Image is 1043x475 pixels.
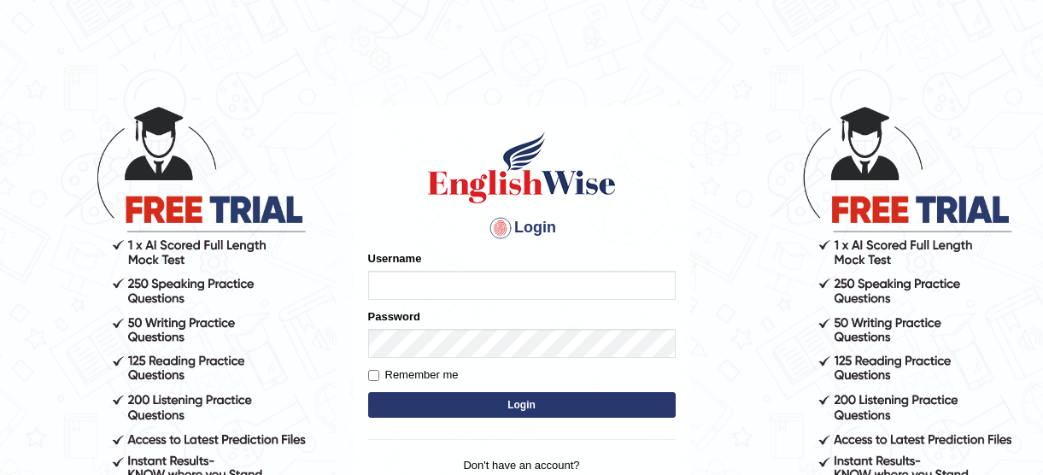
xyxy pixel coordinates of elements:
input: Remember me [368,370,379,381]
label: Remember me [368,367,459,384]
label: Username [368,250,422,267]
label: Password [368,308,420,325]
img: Logo of English Wise sign in for intelligent practice with AI [425,129,619,206]
h4: Login [368,214,676,242]
button: Login [368,392,676,418]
